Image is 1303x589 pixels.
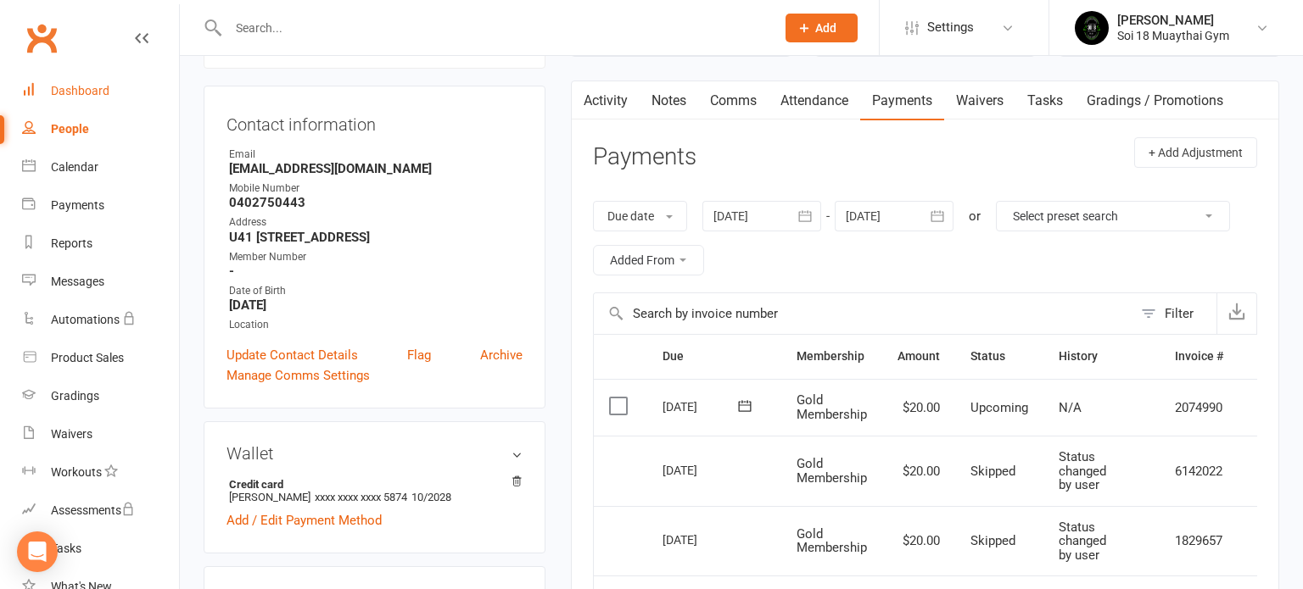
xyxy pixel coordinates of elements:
span: Add [815,21,836,35]
button: + Add Adjustment [1134,137,1257,168]
a: Tasks [22,530,179,568]
div: Automations [51,313,120,326]
div: Location [229,317,523,333]
div: Workouts [51,465,102,479]
div: Assessments [51,503,135,517]
a: People [22,110,179,148]
td: 1829657 [1160,506,1239,576]
a: Comms [698,81,769,120]
a: Add / Edit Payment Method [226,510,382,531]
div: Reports [51,236,92,250]
td: $20.00 [882,379,955,436]
a: Notes [640,81,698,120]
div: Soi 18 Muaythai Gym [1117,28,1229,43]
th: Membership [781,335,882,378]
button: Filter [1132,293,1216,334]
th: History [1043,335,1160,378]
span: Skipped [970,464,1015,479]
strong: 0402750443 [229,195,523,210]
div: or [969,206,981,226]
span: Gold Membership [797,526,867,556]
a: Payments [22,186,179,225]
span: Settings [927,8,974,47]
div: Filter [1165,303,1194,324]
a: Waivers [22,415,179,453]
div: Calendar [51,160,98,174]
div: Messages [51,275,104,288]
h3: Contact information [226,108,523,134]
a: Archive [480,345,523,365]
a: Payments [860,81,944,120]
div: [DATE] [663,457,741,483]
button: Due date [593,201,687,231]
button: Add [786,14,858,42]
a: Update Contact Details [226,345,358,365]
div: Gradings [51,389,99,403]
a: Waivers [944,81,1015,120]
div: Product Sales [51,351,124,364]
a: Messages [22,263,179,301]
div: Mobile Number [229,181,523,197]
div: Waivers [51,427,92,441]
div: Member Number [229,249,523,265]
span: Upcoming [970,400,1028,415]
div: Email [229,147,523,163]
td: $20.00 [882,506,955,576]
a: Assessments [22,492,179,530]
td: $20.00 [882,436,955,506]
span: 10/2028 [411,491,451,503]
td: 2074990 [1160,379,1239,436]
span: xxxx xxxx xxxx 5874 [315,491,407,503]
span: Skipped [970,533,1015,548]
a: Attendance [769,81,860,120]
div: Payments [51,198,104,212]
div: Dashboard [51,84,109,97]
span: Status changed by user [1059,520,1106,563]
a: Flag [407,345,431,365]
span: Gold Membership [797,392,867,422]
h3: Wallet [226,444,523,463]
div: [PERSON_NAME] [1117,13,1229,28]
td: 6142022 [1160,436,1239,506]
th: Amount [882,335,955,378]
div: Date of Birth [229,283,523,299]
strong: U41 [STREET_ADDRESS] [229,230,523,245]
strong: Credit card [229,478,514,491]
a: Product Sales [22,339,179,377]
a: Dashboard [22,72,179,110]
th: Due [647,335,781,378]
h3: Payments [593,144,696,170]
a: Activity [572,81,640,120]
a: Clubworx [20,17,63,59]
div: People [51,122,89,136]
strong: [EMAIL_ADDRESS][DOMAIN_NAME] [229,161,523,176]
div: [DATE] [663,526,741,553]
input: Search... [223,16,763,40]
a: Workouts [22,453,179,492]
a: Calendar [22,148,179,186]
div: Open Intercom Messenger [17,531,58,572]
div: [DATE] [663,393,741,420]
div: Address [229,214,523,231]
th: Status [955,335,1043,378]
th: Invoice # [1160,335,1239,378]
strong: [DATE] [229,297,523,313]
a: Tasks [1015,81,1075,120]
a: Gradings [22,377,179,415]
a: Gradings / Promotions [1075,81,1235,120]
li: [PERSON_NAME] [226,475,523,506]
img: thumb_image1716960047.png [1075,11,1109,45]
strong: - [229,264,523,279]
button: Added From [593,245,704,275]
a: Manage Comms Settings [226,365,370,386]
span: Status changed by user [1059,449,1106,492]
a: Automations [22,301,179,339]
div: Tasks [51,542,81,555]
span: Gold Membership [797,456,867,486]
span: N/A [1059,400,1082,415]
a: Reports [22,225,179,263]
input: Search by invoice number [594,293,1132,334]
